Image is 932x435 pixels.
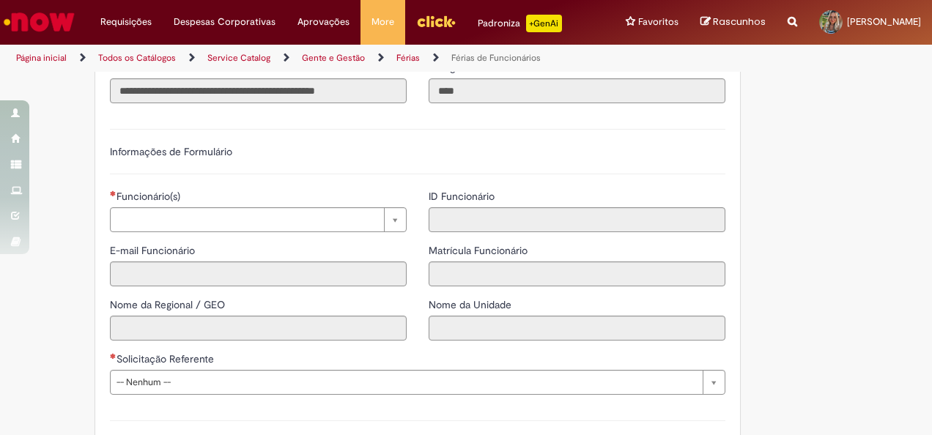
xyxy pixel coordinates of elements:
a: Rascunhos [700,15,766,29]
input: Nome da Regional / GEO [110,316,407,341]
a: Todos os Catálogos [98,52,176,64]
input: Código da Unidade [429,78,725,103]
span: Somente leitura - Nome da Regional / GEO [110,298,228,311]
input: Título [110,78,407,103]
label: Informações de Formulário [110,145,232,158]
span: Rascunhos [713,15,766,29]
span: Favoritos [638,15,678,29]
a: Limpar campo Funcionário(s) [110,207,407,232]
a: Página inicial [16,52,67,64]
span: Somente leitura - Nome da Unidade [429,298,514,311]
a: Service Catalog [207,52,270,64]
img: ServiceNow [1,7,77,37]
span: Despesas Corporativas [174,15,275,29]
div: Padroniza [478,15,562,32]
p: +GenAi [526,15,562,32]
span: Somente leitura - ID Funcionário [429,190,498,203]
span: Necessários [110,190,116,196]
span: Necessários [110,353,116,359]
input: Nome da Unidade [429,316,725,341]
span: -- Nenhum -- [116,371,695,394]
a: Gente e Gestão [302,52,365,64]
span: Somente leitura - E-mail Funcionário [110,244,198,257]
span: Somente leitura - Matrícula Funcionário [429,244,530,257]
span: Necessários - Funcionário(s) [116,190,183,203]
input: E-mail Funcionário [110,261,407,286]
span: Aprovações [297,15,349,29]
span: Solicitação Referente [116,352,217,365]
img: click_logo_yellow_360x200.png [416,10,456,32]
span: Requisições [100,15,152,29]
input: Matrícula Funcionário [429,261,725,286]
a: Férias [396,52,420,64]
input: ID Funcionário [429,207,725,232]
ul: Trilhas de página [11,45,610,72]
span: More [371,15,394,29]
a: Férias de Funcionários [451,52,541,64]
span: [PERSON_NAME] [847,15,921,28]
